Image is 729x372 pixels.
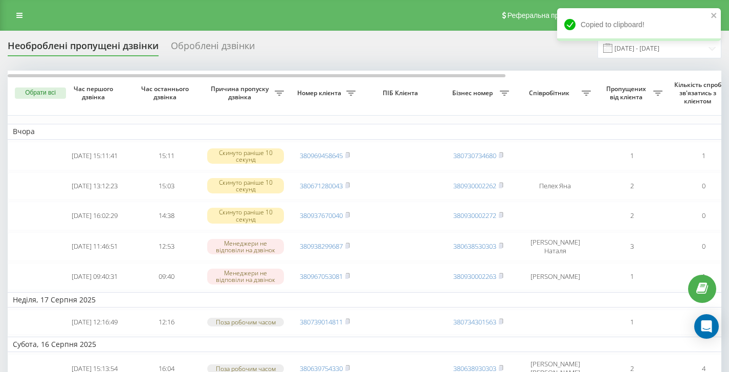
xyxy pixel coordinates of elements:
[59,310,130,335] td: [DATE] 12:16:49
[67,85,122,101] span: Час першого дзвінка
[596,232,668,261] td: 3
[207,85,275,101] span: Причина пропуску дзвінка
[59,263,130,290] td: [DATE] 09:40:31
[300,242,343,251] a: 380938299687
[294,89,346,97] span: Номер клієнта
[130,263,202,290] td: 09:40
[59,232,130,261] td: [DATE] 11:46:51
[448,89,500,97] span: Бізнес номер
[453,317,496,326] a: 380734301563
[596,263,668,290] td: 1
[514,172,596,200] td: Пелех Яна
[300,181,343,190] a: 380671280043
[596,310,668,335] td: 1
[453,242,496,251] a: 380638530303
[59,172,130,200] td: [DATE] 13:12:23
[519,89,582,97] span: Співробітник
[300,317,343,326] a: 380739014811
[300,151,343,160] a: 380969458645
[59,142,130,170] td: [DATE] 15:11:41
[8,40,159,56] div: Необроблені пропущені дзвінки
[207,178,284,193] div: Скинуто раніше 10 секунд
[300,272,343,281] a: 380967053081
[596,142,668,170] td: 1
[557,8,721,41] div: Copied to clipboard!
[139,85,194,101] span: Час останнього дзвінка
[673,81,725,105] span: Кількість спроб зв'язатись з клієнтом
[300,211,343,220] a: 380937670040
[596,202,668,230] td: 2
[453,211,496,220] a: 380930002272
[207,239,284,254] div: Менеджери не відповіли на дзвінок
[507,11,583,19] span: Реферальна програма
[514,263,596,290] td: [PERSON_NAME]
[130,232,202,261] td: 12:53
[59,202,130,230] td: [DATE] 16:02:29
[15,87,66,99] button: Обрати всі
[171,40,255,56] div: Оброблені дзвінки
[514,232,596,261] td: [PERSON_NAME] Наталя
[207,208,284,223] div: Скинуто раніше 10 секунд
[453,181,496,190] a: 380930002262
[453,151,496,160] a: 380730734680
[711,11,718,21] button: close
[130,202,202,230] td: 14:38
[130,310,202,335] td: 12:16
[207,148,284,164] div: Скинуто раніше 10 секунд
[207,318,284,326] div: Поза робочим часом
[601,85,653,101] span: Пропущених від клієнта
[694,314,719,339] div: Open Intercom Messenger
[130,172,202,200] td: 15:03
[369,89,434,97] span: ПІБ Клієнта
[596,172,668,200] td: 2
[207,269,284,284] div: Менеджери не відповіли на дзвінок
[453,272,496,281] a: 380930002263
[130,142,202,170] td: 15:11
